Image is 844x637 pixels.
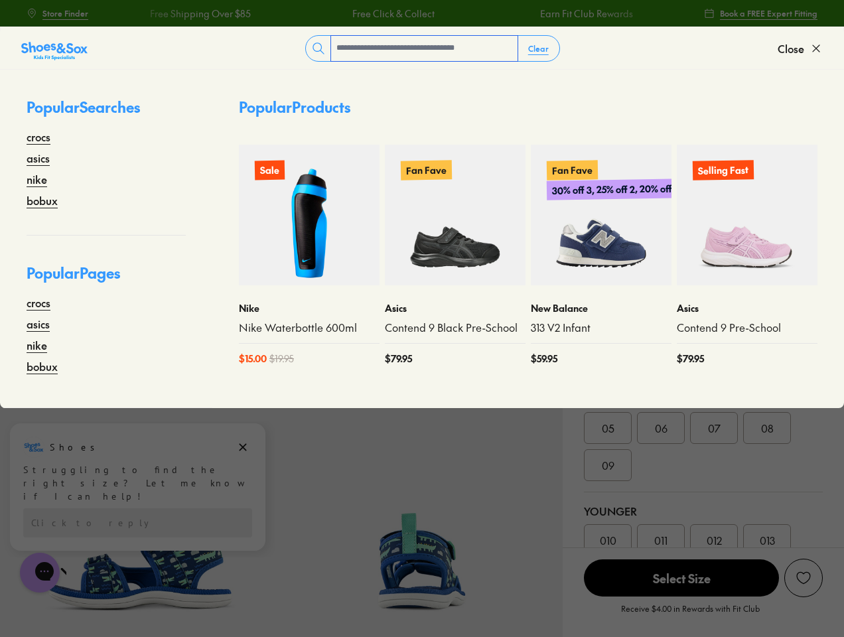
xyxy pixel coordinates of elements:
[784,559,823,597] button: Add to wishlist
[234,17,252,35] button: Dismiss campaign
[27,316,50,332] a: asics
[27,1,88,25] a: Store Finder
[600,532,616,548] span: 010
[708,420,721,436] span: 07
[547,160,598,180] p: Fan Fave
[42,7,88,19] span: Store Finder
[385,145,526,285] a: Fan Fave
[239,352,267,366] span: $ 15.00
[27,358,58,374] a: bobux
[50,19,102,33] h3: Shoes
[401,160,452,180] p: Fan Fave
[385,301,526,315] p: Asics
[539,7,632,21] a: Earn Fit Club Rewards
[27,171,47,187] a: nike
[778,40,804,56] span: Close
[602,420,614,436] span: 05
[531,352,557,366] span: $ 59.95
[27,295,50,311] a: crocs
[761,420,774,436] span: 08
[677,145,817,285] a: Selling Fast
[23,87,252,116] div: Reply to the campaigns
[352,7,435,21] a: Free Click & Collect
[531,320,671,335] a: 313 V2 Infant
[531,301,671,315] p: New Balance
[27,129,50,145] a: crocs
[654,532,668,548] span: 011
[239,301,380,315] p: Nike
[584,503,823,519] div: Younger
[385,352,412,366] span: $ 79.95
[239,145,380,285] a: Sale
[269,352,294,366] span: $ 19.95
[677,301,817,315] p: Asics
[547,178,683,200] p: 30% off 3, 25% off 2, 20% off 1
[602,457,614,473] span: 09
[518,36,559,60] button: Clear
[707,532,722,548] span: 012
[385,320,526,335] a: Contend 9 Black Pre-School
[150,7,251,21] a: Free Shipping Over $85
[10,2,265,129] div: Campaign message
[655,420,668,436] span: 06
[778,34,823,63] button: Close
[27,337,47,353] a: nike
[21,40,88,62] img: SNS_Logo_Responsive.svg
[10,15,265,82] div: Message from Shoes. Struggling to find the right size? Let me know if I can help!
[27,150,50,166] a: asics
[677,352,704,366] span: $ 79.95
[23,15,44,36] img: Shoes logo
[27,262,186,295] p: Popular Pages
[677,320,817,335] a: Contend 9 Pre-School
[720,7,817,19] span: Book a FREE Expert Fitting
[704,1,817,25] a: Book a FREE Expert Fitting
[584,559,779,597] button: Select Size
[13,548,66,597] iframe: Gorgias live chat messenger
[255,161,285,180] p: Sale
[760,532,775,548] span: 013
[27,96,186,129] p: Popular Searches
[531,145,671,285] a: Fan Fave30% off 3, 25% off 2, 20% off 1
[21,38,88,59] a: Shoes &amp; Sox
[621,602,760,626] p: Receive $4.00 in Rewards with Fit Club
[584,559,779,597] span: Select Size
[27,192,58,208] a: bobux
[239,320,380,335] a: Nike Waterbottle 600ml
[23,42,252,82] div: Struggling to find the right size? Let me know if I can help!
[239,96,350,118] p: Popular Products
[693,160,754,180] p: Selling Fast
